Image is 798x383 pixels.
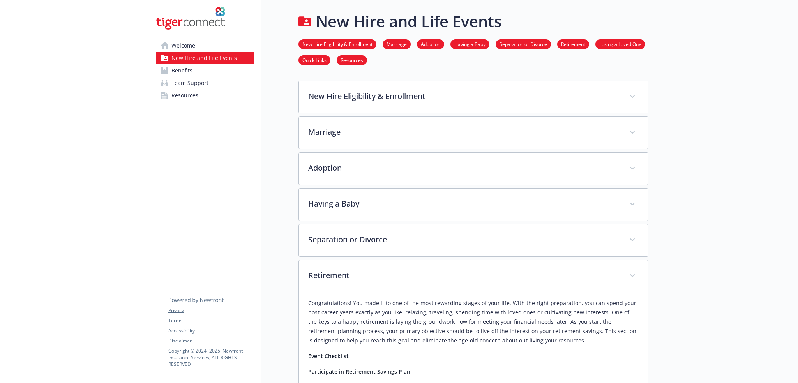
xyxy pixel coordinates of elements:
p: Having a Baby [308,198,620,210]
div: Adoption [299,153,648,185]
a: Terms [168,317,254,324]
a: Disclaimer [168,337,254,344]
p: Adoption [308,162,620,174]
div: New Hire Eligibility & Enrollment [299,81,648,113]
p: Copyright © 2024 - 2025 , Newfront Insurance Services, ALL RIGHTS RESERVED [168,348,254,367]
p: Congratulations! You made it to one of the most rewarding stages of your life. With the right pre... [308,298,639,345]
div: Retirement [299,260,648,292]
a: Retirement [557,40,589,48]
div: Separation or Divorce [299,224,648,256]
span: New Hire and Life Events [171,52,237,64]
span: Resources [171,89,198,102]
a: Resources [156,89,254,102]
a: Privacy [168,307,254,314]
a: New Hire and Life Events [156,52,254,64]
a: Separation or Divorce [496,40,551,48]
a: Benefits [156,64,254,77]
span: Benefits [171,64,192,77]
p: Separation or Divorce [308,234,620,245]
a: Having a Baby [450,40,489,48]
a: Losing a Loved One [595,40,645,48]
p: Retirement [308,270,620,281]
a: New Hire Eligibility & Enrollment [298,40,376,48]
span: Welcome [171,39,195,52]
a: Marriage [383,40,411,48]
a: Quick Links [298,56,330,64]
h1: New Hire and Life Events [316,10,501,33]
a: Resources [337,56,367,64]
a: Team Support [156,77,254,89]
p: Marriage [308,126,620,138]
strong: Participate in Retirement Savings Plan [308,368,410,375]
span: Team Support [171,77,208,89]
a: Adoption [417,40,444,48]
p: New Hire Eligibility & Enrollment [308,90,620,102]
a: Welcome [156,39,254,52]
div: Having a Baby [299,189,648,221]
a: Accessibility [168,327,254,334]
strong: Event Checklist [308,352,349,360]
div: Marriage [299,117,648,149]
